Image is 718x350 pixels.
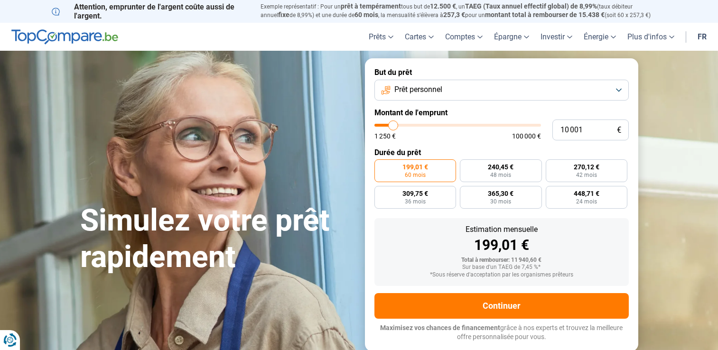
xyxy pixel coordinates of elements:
span: TAEG (Taux annuel effectif global) de 8,99% [465,2,597,10]
p: Attention, emprunter de l'argent coûte aussi de l'argent. [52,2,249,20]
a: Cartes [399,23,439,51]
span: 60 mois [354,11,378,18]
span: Prêt personnel [394,84,442,95]
div: Total à rembourser: 11 940,60 € [382,257,621,264]
span: 60 mois [405,172,426,178]
div: 199,01 € [382,238,621,252]
div: *Sous réserve d'acceptation par les organismes prêteurs [382,272,621,278]
span: prêt à tempérament [341,2,401,10]
span: 30 mois [490,199,511,204]
a: Énergie [578,23,622,51]
span: 270,12 € [574,164,599,170]
span: 48 mois [490,172,511,178]
span: 257,3 € [443,11,465,18]
div: Sur base d'un TAEG de 7,45 %* [382,264,621,271]
span: 448,71 € [574,190,599,197]
span: 309,75 € [402,190,428,197]
span: fixe [278,11,289,18]
span: € [617,126,621,134]
span: 240,45 € [488,164,513,170]
label: Durée du prêt [374,148,629,157]
span: 365,30 € [488,190,513,197]
button: Prêt personnel [374,80,629,101]
a: fr [692,23,712,51]
div: Estimation mensuelle [382,226,621,233]
button: Continuer [374,293,629,319]
span: 1 250 € [374,133,396,139]
label: But du prêt [374,68,629,77]
a: Plus d'infos [622,23,680,51]
span: 199,01 € [402,164,428,170]
span: 36 mois [405,199,426,204]
a: Investir [535,23,578,51]
span: Maximisez vos chances de financement [380,324,500,332]
a: Comptes [439,23,488,51]
h1: Simulez votre prêt rapidement [80,203,354,276]
p: Exemple représentatif : Pour un tous but de , un (taux débiteur annuel de 8,99%) et une durée de ... [261,2,667,19]
span: 12.500 € [430,2,456,10]
p: grâce à nos experts et trouvez la meilleure offre personnalisée pour vous. [374,323,629,342]
a: Épargne [488,23,535,51]
span: montant total à rembourser de 15.438 € [485,11,605,18]
label: Montant de l'emprunt [374,108,629,117]
a: Prêts [363,23,399,51]
img: TopCompare [11,29,118,45]
span: 24 mois [576,199,597,204]
span: 100 000 € [512,133,541,139]
span: 42 mois [576,172,597,178]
